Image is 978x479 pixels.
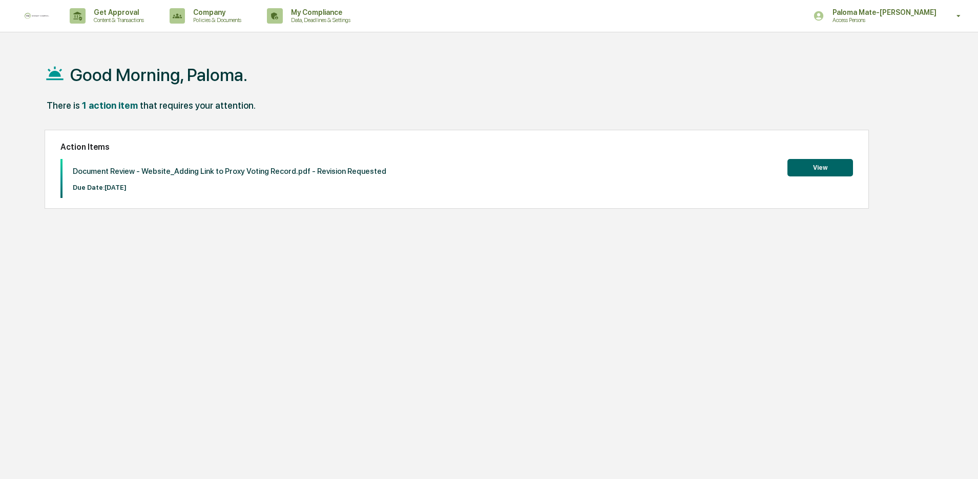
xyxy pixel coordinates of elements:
[185,8,246,16] p: Company
[47,100,80,111] div: There is
[787,159,853,176] button: View
[824,8,942,16] p: Paloma Mate-[PERSON_NAME]
[787,162,853,172] a: View
[25,13,49,19] img: logo
[60,142,852,152] h2: Action Items
[86,16,149,24] p: Content & Transactions
[140,100,256,111] div: that requires your attention.
[185,16,246,24] p: Policies & Documents
[73,184,386,191] p: Due Date: [DATE]
[283,8,356,16] p: My Compliance
[82,100,138,111] div: 1 action item
[73,167,386,176] p: Document Review - Website_Adding Link to Proxy Voting Record.pdf - Revision Requested
[283,16,356,24] p: Data, Deadlines & Settings
[70,65,247,85] h1: Good Morning, Paloma.
[86,8,149,16] p: Get Approval
[824,16,925,24] p: Access Persons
